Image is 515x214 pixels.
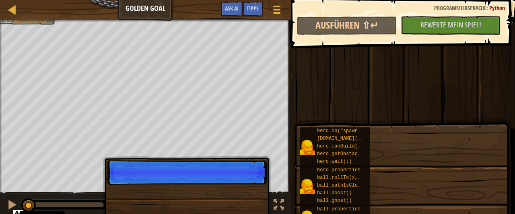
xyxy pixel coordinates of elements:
[401,16,501,35] button: Bewerte mein Spiel!
[4,197,20,214] button: Ctrl + P: Pause
[317,159,352,164] span: hero.wait(t)
[221,2,243,17] button: Ask AI
[225,4,239,12] span: Ask AI
[247,4,259,12] span: Tipps
[317,198,352,204] span: ball.ghost()
[317,183,381,188] span: ball.pathIsClear(x, y)
[317,136,389,141] span: [DOMAIN_NAME](type, x, y)
[420,20,481,30] span: Bewerte mein Spiel!
[317,151,387,157] span: hero.getObstacleAt(x, y)
[13,19,47,23] span: Unvollständig
[434,4,486,12] span: Programmiersprache
[317,190,352,196] span: ball.boost()
[486,4,489,12] span: :
[267,2,287,21] button: Menü anzeigen
[271,197,287,214] button: Fullscreen umschalten
[317,128,387,134] span: hero.on("spawn-ball", f)
[317,167,360,173] span: hero properties
[317,206,360,212] span: ball properties
[300,179,315,194] img: portrait.png
[300,140,315,155] img: portrait.png
[489,4,505,12] span: Python
[297,17,397,35] button: Ausführen ⇧↵
[317,175,366,181] span: ball.rollTo(x, y)
[11,19,13,23] span: :
[317,143,372,149] span: hero.canBuild(x, y)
